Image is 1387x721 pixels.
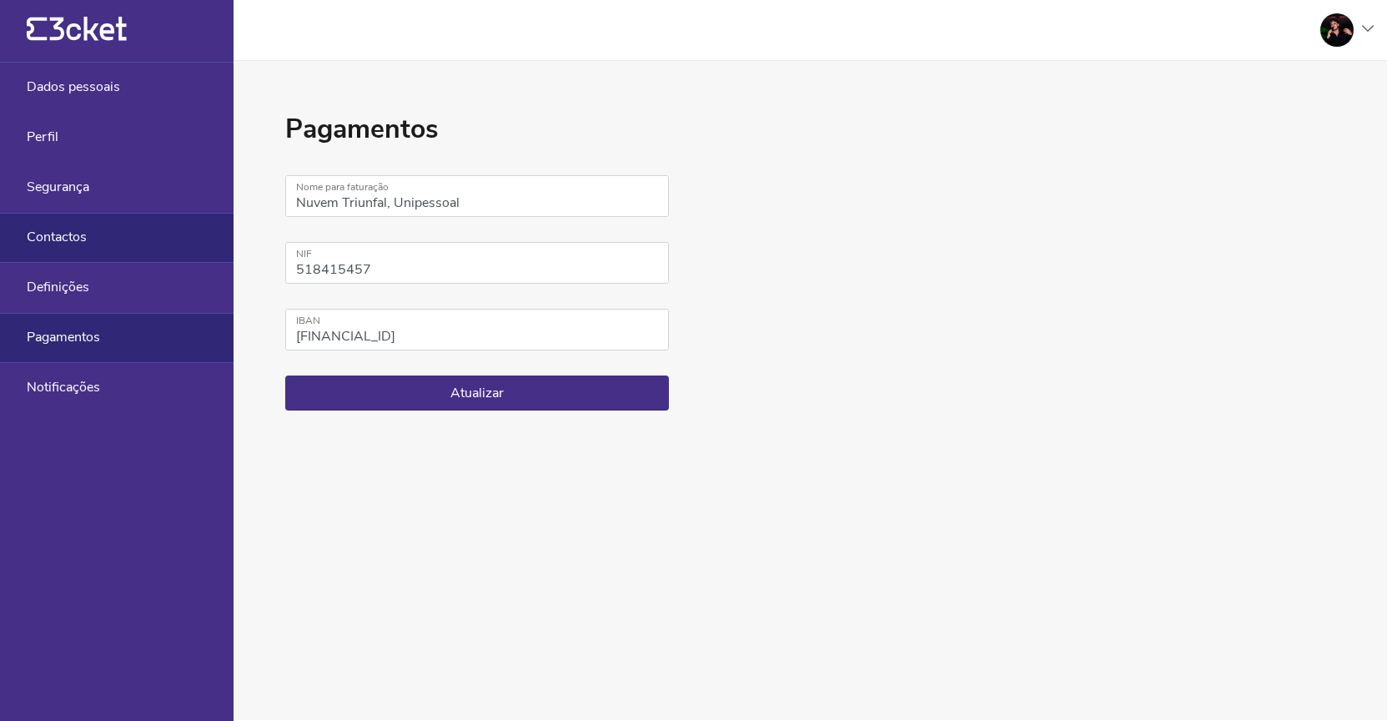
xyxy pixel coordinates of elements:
a: {' '} [27,33,127,45]
input: IBAN [285,309,669,350]
span: Pagamentos [27,330,100,345]
span: Definições [27,280,89,295]
span: Dados pessoais [27,79,120,94]
span: Segurança [27,179,89,194]
g: {' '} [27,18,47,41]
span: Notificações [27,380,100,395]
input: Nome para faturação [285,175,669,217]
span: Perfil [27,129,58,144]
button: Atualizar [285,376,669,411]
h1: Pagamentos [285,111,669,148]
input: NIF [285,242,669,284]
span: Contactos [27,229,87,245]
